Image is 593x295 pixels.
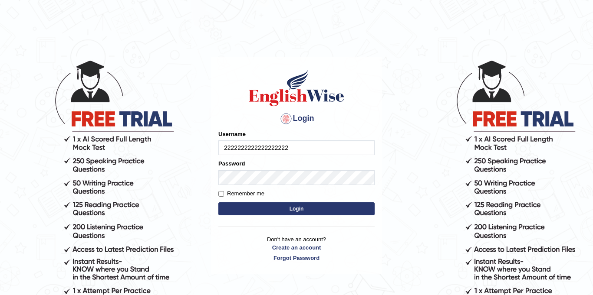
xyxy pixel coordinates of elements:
[218,235,375,262] p: Don't have an account?
[218,202,375,215] button: Login
[218,254,375,262] a: Forgot Password
[218,189,264,198] label: Remember me
[247,68,346,107] img: Logo of English Wise sign in for intelligent practice with AI
[218,130,246,138] label: Username
[218,112,375,126] h4: Login
[218,191,224,197] input: Remember me
[218,159,245,168] label: Password
[218,243,375,252] a: Create an account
